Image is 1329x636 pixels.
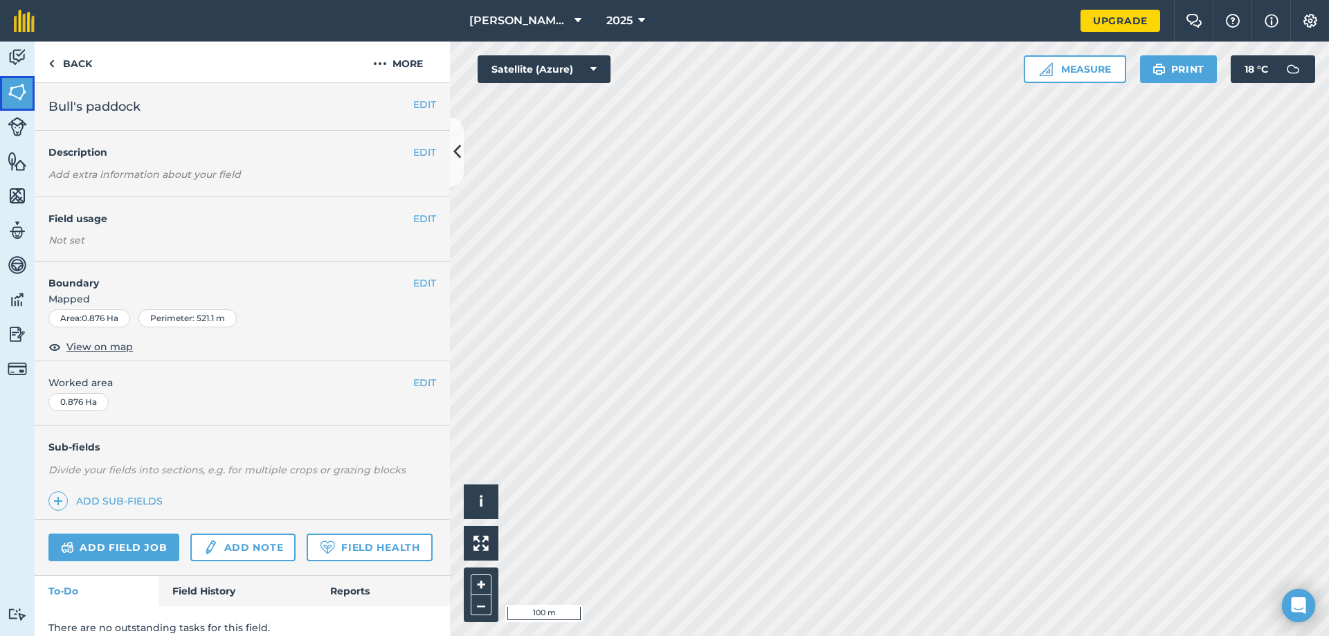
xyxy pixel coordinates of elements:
button: 18 °C [1231,55,1315,83]
img: svg+xml;base64,PHN2ZyB4bWxucz0iaHR0cDovL3d3dy53My5vcmcvMjAwMC9zdmciIHdpZHRoPSI1NiIgaGVpZ2h0PSI2MC... [8,82,27,102]
a: Field History [159,576,316,606]
img: svg+xml;base64,PD94bWwgdmVyc2lvbj0iMS4wIiBlbmNvZGluZz0idXRmLTgiPz4KPCEtLSBHZW5lcmF0b3I6IEFkb2JlIE... [8,255,27,275]
button: EDIT [413,275,436,291]
img: svg+xml;base64,PHN2ZyB4bWxucz0iaHR0cDovL3d3dy53My5vcmcvMjAwMC9zdmciIHdpZHRoPSI5IiBoZWlnaHQ9IjI0Ii... [48,55,55,72]
a: Back [35,42,106,82]
img: svg+xml;base64,PD94bWwgdmVyc2lvbj0iMS4wIiBlbmNvZGluZz0idXRmLTgiPz4KPCEtLSBHZW5lcmF0b3I6IEFkb2JlIE... [1279,55,1307,83]
img: A cog icon [1302,14,1319,28]
button: Satellite (Azure) [478,55,611,83]
h4: Description [48,145,436,160]
img: svg+xml;base64,PD94bWwgdmVyc2lvbj0iMS4wIiBlbmNvZGluZz0idXRmLTgiPz4KPCEtLSBHZW5lcmF0b3I6IEFkb2JlIE... [61,539,74,556]
p: There are no outstanding tasks for this field. [48,620,436,635]
span: 18 ° C [1245,55,1268,83]
h4: Boundary [35,262,413,291]
button: Print [1140,55,1218,83]
button: + [471,574,491,595]
button: Measure [1024,55,1126,83]
button: View on map [48,338,133,355]
img: svg+xml;base64,PHN2ZyB4bWxucz0iaHR0cDovL3d3dy53My5vcmcvMjAwMC9zdmciIHdpZHRoPSIxOSIgaGVpZ2h0PSIyNC... [1152,61,1166,78]
div: Open Intercom Messenger [1282,589,1315,622]
div: Perimeter : 521.1 m [138,309,237,327]
em: Add extra information about your field [48,168,241,181]
img: svg+xml;base64,PD94bWwgdmVyc2lvbj0iMS4wIiBlbmNvZGluZz0idXRmLTgiPz4KPCEtLSBHZW5lcmF0b3I6IEFkb2JlIE... [8,117,27,136]
button: EDIT [413,97,436,112]
img: A question mark icon [1224,14,1241,28]
img: svg+xml;base64,PHN2ZyB4bWxucz0iaHR0cDovL3d3dy53My5vcmcvMjAwMC9zdmciIHdpZHRoPSIxNyIgaGVpZ2h0PSIxNy... [1265,12,1278,29]
button: EDIT [413,145,436,160]
img: svg+xml;base64,PD94bWwgdmVyc2lvbj0iMS4wIiBlbmNvZGluZz0idXRmLTgiPz4KPCEtLSBHZW5lcmF0b3I6IEFkb2JlIE... [8,359,27,379]
a: Add note [190,534,296,561]
span: i [479,493,483,510]
span: 2025 [606,12,633,29]
button: EDIT [413,375,436,390]
img: svg+xml;base64,PD94bWwgdmVyc2lvbj0iMS4wIiBlbmNvZGluZz0idXRmLTgiPz4KPCEtLSBHZW5lcmF0b3I6IEFkb2JlIE... [8,220,27,241]
img: svg+xml;base64,PD94bWwgdmVyc2lvbj0iMS4wIiBlbmNvZGluZz0idXRmLTgiPz4KPCEtLSBHZW5lcmF0b3I6IEFkb2JlIE... [203,539,218,556]
a: Add sub-fields [48,491,168,511]
img: fieldmargin Logo [14,10,35,32]
img: svg+xml;base64,PD94bWwgdmVyc2lvbj0iMS4wIiBlbmNvZGluZz0idXRmLTgiPz4KPCEtLSBHZW5lcmF0b3I6IEFkb2JlIE... [8,324,27,345]
img: svg+xml;base64,PD94bWwgdmVyc2lvbj0iMS4wIiBlbmNvZGluZz0idXRmLTgiPz4KPCEtLSBHZW5lcmF0b3I6IEFkb2JlIE... [8,47,27,68]
img: svg+xml;base64,PHN2ZyB4bWxucz0iaHR0cDovL3d3dy53My5vcmcvMjAwMC9zdmciIHdpZHRoPSI1NiIgaGVpZ2h0PSI2MC... [8,151,27,172]
span: Worked area [48,375,436,390]
button: More [346,42,450,82]
span: View on map [66,339,133,354]
a: Reports [316,576,450,606]
img: Four arrows, one pointing top left, one top right, one bottom right and the last bottom left [473,536,489,551]
div: Not set [48,233,436,247]
img: Two speech bubbles overlapping with the left bubble in the forefront [1186,14,1202,28]
div: Area : 0.876 Ha [48,309,130,327]
h4: Field usage [48,211,413,226]
button: – [471,595,491,615]
button: EDIT [413,211,436,226]
img: svg+xml;base64,PD94bWwgdmVyc2lvbj0iMS4wIiBlbmNvZGluZz0idXRmLTgiPz4KPCEtLSBHZW5lcmF0b3I6IEFkb2JlIE... [8,608,27,621]
button: i [464,484,498,519]
a: Field Health [307,534,432,561]
span: [PERSON_NAME]'s farm [469,12,569,29]
a: To-Do [35,576,159,606]
img: svg+xml;base64,PHN2ZyB4bWxucz0iaHR0cDovL3d3dy53My5vcmcvMjAwMC9zdmciIHdpZHRoPSIxOCIgaGVpZ2h0PSIyNC... [48,338,61,355]
img: Ruler icon [1039,62,1053,76]
em: Divide your fields into sections, e.g. for multiple crops or grazing blocks [48,464,406,476]
a: Upgrade [1081,10,1160,32]
img: svg+xml;base64,PHN2ZyB4bWxucz0iaHR0cDovL3d3dy53My5vcmcvMjAwMC9zdmciIHdpZHRoPSIyMCIgaGVpZ2h0PSIyNC... [373,55,387,72]
img: svg+xml;base64,PD94bWwgdmVyc2lvbj0iMS4wIiBlbmNvZGluZz0idXRmLTgiPz4KPCEtLSBHZW5lcmF0b3I6IEFkb2JlIE... [8,289,27,310]
div: 0.876 Ha [48,393,109,411]
span: Bull's paddock [48,97,141,116]
img: svg+xml;base64,PHN2ZyB4bWxucz0iaHR0cDovL3d3dy53My5vcmcvMjAwMC9zdmciIHdpZHRoPSIxNCIgaGVpZ2h0PSIyNC... [53,493,63,509]
a: Add field job [48,534,179,561]
span: Mapped [35,291,450,307]
h4: Sub-fields [35,439,450,455]
img: svg+xml;base64,PHN2ZyB4bWxucz0iaHR0cDovL3d3dy53My5vcmcvMjAwMC9zdmciIHdpZHRoPSI1NiIgaGVpZ2h0PSI2MC... [8,185,27,206]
